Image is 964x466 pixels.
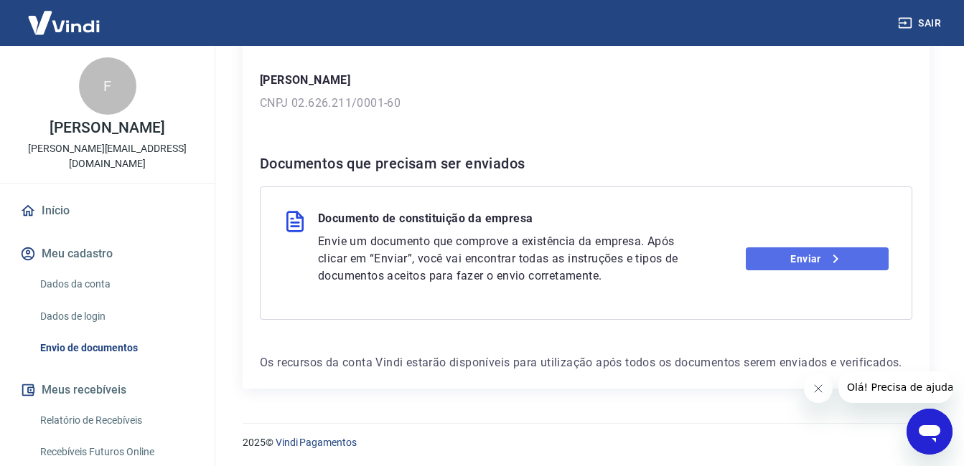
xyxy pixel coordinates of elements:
[9,10,121,22] span: Olá! Precisa de ajuda?
[17,374,197,406] button: Meus recebíveis
[17,195,197,227] a: Início
[34,406,197,435] a: Relatório de Recebíveis
[895,10,947,37] button: Sair
[260,354,912,371] p: Os recursos da conta Vindi estarão disponíveis para utilização após todos os documentos serem env...
[17,1,111,44] img: Vindi
[318,233,689,285] p: Envie um documento que comprove a existência da empresa. Após clicar em “Enviar”, você vai encont...
[260,152,912,175] h6: Documentos que precisam ser enviados
[260,72,912,89] p: [PERSON_NAME]
[50,120,164,135] p: [PERSON_NAME]
[79,57,136,115] div: F
[838,371,953,403] iframe: Mensagem da empresa
[34,302,197,331] a: Dados de login
[34,333,197,363] a: Envio de documentos
[34,270,197,299] a: Dados da conta
[17,238,197,270] button: Meu cadastro
[276,437,357,448] a: Vindi Pagamentos
[243,435,930,450] p: 2025 ©
[260,95,912,112] p: CNPJ 02.626.211/0001-60
[284,210,306,233] img: file.3f2e98d22047474d3a157069828955b5.svg
[11,141,203,171] p: [PERSON_NAME][EMAIL_ADDRESS][DOMAIN_NAME]
[907,409,953,455] iframe: Botão para abrir a janela de mensagens
[804,374,833,403] iframe: Fechar mensagem
[318,210,533,233] p: Documento de constituição da empresa
[746,247,889,270] a: Enviar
